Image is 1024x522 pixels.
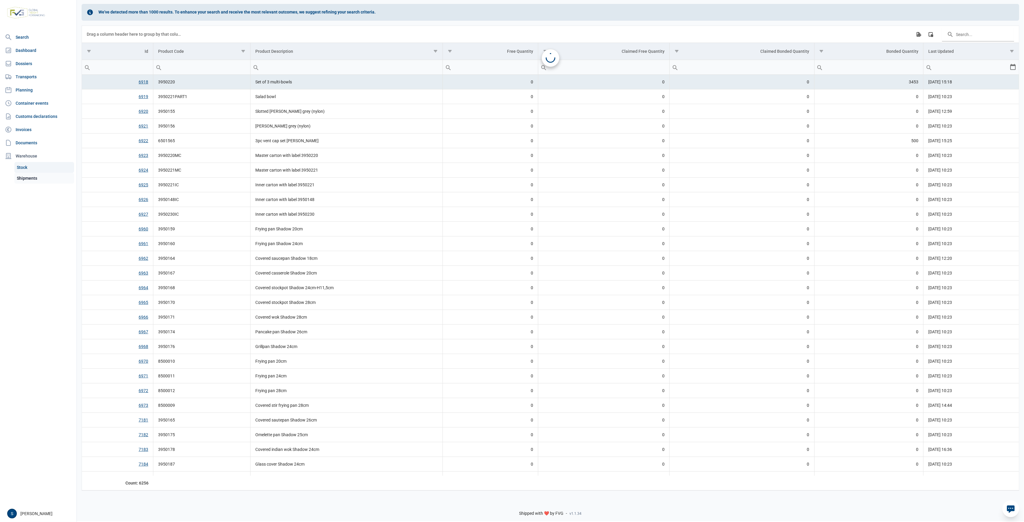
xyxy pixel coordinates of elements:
[670,163,815,178] td: 0
[251,310,443,325] td: Covered wok Shadow 28cm
[443,251,538,266] td: 0
[923,60,934,74] div: Search box
[2,44,74,56] a: Dashboard
[5,4,47,21] img: FVG - Global freight forwarding
[814,163,923,178] td: 0
[507,49,533,54] div: Free Quantity
[814,266,923,280] td: 0
[153,148,251,163] td: 3950220MC
[928,138,952,143] span: [DATE] 15:25
[538,222,670,236] td: 0
[928,49,954,54] div: Last Updated
[670,280,815,295] td: 0
[814,280,923,295] td: 0
[814,133,923,148] td: 500
[443,60,454,74] div: Search box
[814,236,923,251] td: 0
[255,49,293,54] div: Product Description
[139,241,148,246] a: 6961
[153,413,251,427] td: 3950165
[814,442,923,457] td: 0
[153,119,251,133] td: 3950156
[443,354,538,369] td: 0
[153,251,251,266] td: 3950164
[139,271,148,275] a: 6963
[928,153,952,158] span: [DATE] 10:23
[814,178,923,192] td: 0
[538,89,670,104] td: 0
[538,280,670,295] td: 0
[443,178,538,192] td: 0
[670,207,815,222] td: 0
[443,295,538,310] td: 0
[139,329,148,334] a: 6967
[670,295,815,310] td: 0
[2,124,74,136] a: Invoices
[814,369,923,383] td: 0
[153,207,251,222] td: 3950230IC
[443,43,538,60] td: Column Free Quantity
[443,148,538,163] td: 0
[139,359,148,364] a: 6970
[251,43,443,60] td: Column Product Description
[928,271,952,275] span: [DATE] 10:23
[670,369,815,383] td: 0
[814,427,923,442] td: 0
[538,266,670,280] td: 0
[814,457,923,472] td: 0
[928,168,952,172] span: [DATE] 10:23
[570,511,582,516] span: v1.1.34
[443,207,538,222] td: 0
[814,383,923,398] td: 0
[139,182,148,187] a: 6925
[87,49,91,53] span: Show filter options for column 'Id'
[153,369,251,383] td: 8500011
[538,207,670,222] td: 0
[928,418,952,422] span: [DATE] 10:23
[82,60,153,75] td: Filter cell
[928,432,952,437] span: [DATE] 10:23
[928,182,952,187] span: [DATE] 10:23
[251,295,443,310] td: Covered stockpot Shadow 28cm
[670,178,815,192] td: 0
[82,60,153,74] input: Filter cell
[153,295,251,310] td: 3950170
[443,75,538,89] td: 0
[538,295,670,310] td: 0
[443,89,538,104] td: 0
[2,110,74,122] a: Customs declarations
[815,60,825,74] div: Search box
[670,310,815,325] td: 0
[251,339,443,354] td: Grillpan Shadow 24cm
[443,427,538,442] td: 0
[251,163,443,178] td: Master carton with label 3950221
[538,413,670,427] td: 0
[815,60,923,74] input: Filter cell
[538,163,670,178] td: 0
[139,315,148,319] a: 6966
[538,457,670,472] td: 0
[251,442,443,457] td: Covered indian wok Shadow 24cm
[448,49,452,53] span: Show filter options for column 'Free Quantity'
[251,89,443,104] td: Salad bowl
[538,192,670,207] td: 0
[139,447,148,452] a: 7183
[433,49,438,53] span: Show filter options for column 'Product Description'
[139,300,148,305] a: 6965
[538,104,670,119] td: 0
[251,280,443,295] td: Covered stockpot Shadow 24cm-H11,5cm
[819,49,824,53] span: Show filter options for column 'Bonded Quantity'
[538,43,670,60] td: Column Claimed Free Quantity
[928,226,952,231] span: [DATE] 10:23
[923,43,1019,60] td: Column Last Updated
[251,383,443,398] td: Frying pan 28cm
[670,133,815,148] td: 0
[928,388,952,393] span: [DATE] 10:23
[153,354,251,369] td: 8500010
[251,472,443,486] td: Glass cover Shadow 32cm
[543,49,548,53] span: Show filter options for column 'Claimed Free Quantity'
[82,43,153,60] td: Column Id
[566,511,567,516] span: -
[139,256,148,261] a: 6962
[251,427,443,442] td: Omelette pan Shadow 25cm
